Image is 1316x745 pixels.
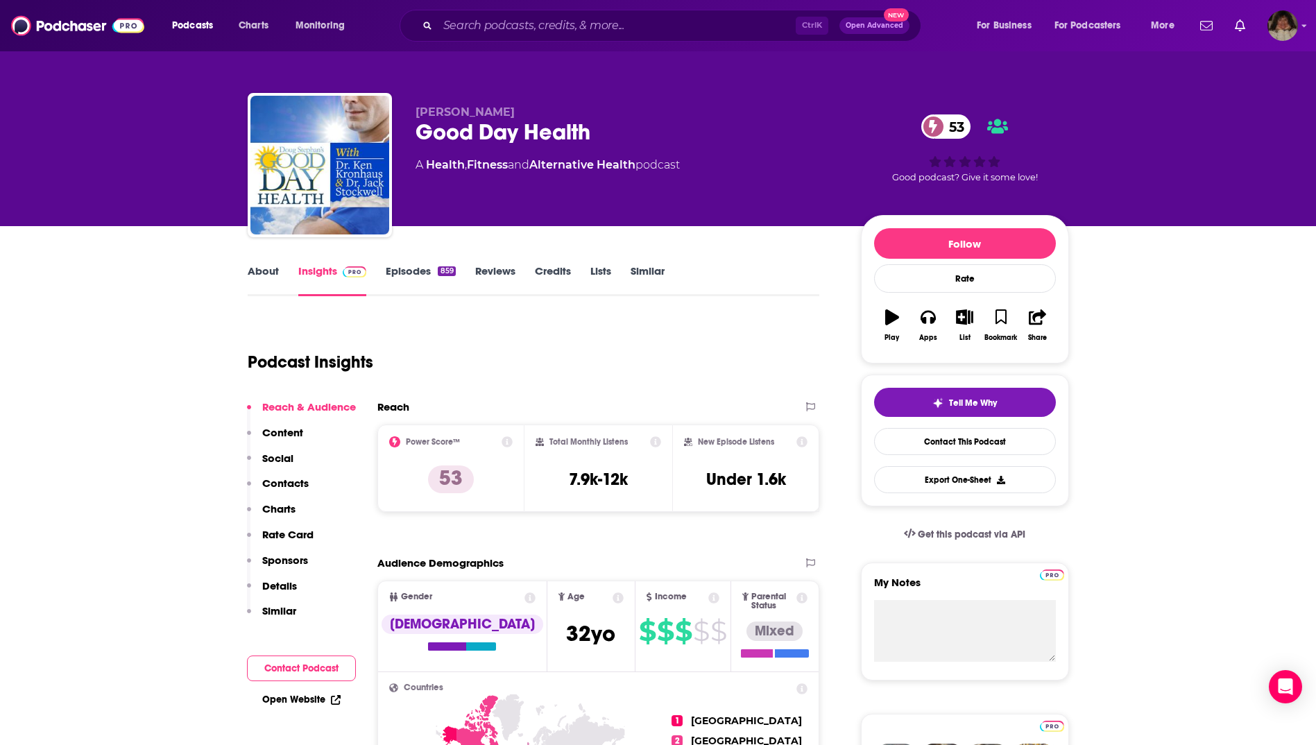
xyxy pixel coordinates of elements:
[172,16,213,35] span: Podcasts
[918,529,1025,540] span: Get this podcast via API
[874,428,1056,455] a: Contact This Podcast
[239,16,268,35] span: Charts
[959,334,971,342] div: List
[655,592,687,601] span: Income
[247,502,296,528] button: Charts
[438,15,796,37] input: Search podcasts, credits, & more...
[475,264,515,296] a: Reviews
[893,517,1037,551] a: Get this podcast via API
[691,714,802,727] span: [GEOGRAPHIC_DATA]
[657,620,674,642] span: $
[247,477,309,502] button: Contacts
[416,157,680,173] div: A podcast
[746,622,803,641] div: Mixed
[1267,10,1298,41] button: Show profile menu
[710,620,726,642] span: $
[262,502,296,515] p: Charts
[1028,334,1047,342] div: Share
[535,264,571,296] a: Credits
[465,158,467,171] span: ,
[262,604,296,617] p: Similar
[1019,300,1055,350] button: Share
[949,397,997,409] span: Tell Me Why
[935,114,971,139] span: 53
[1040,721,1064,732] img: Podchaser Pro
[248,352,373,372] h1: Podcast Insights
[401,592,432,601] span: Gender
[675,620,692,642] span: $
[247,426,303,452] button: Content
[977,16,1032,35] span: For Business
[796,17,828,35] span: Ctrl K
[946,300,982,350] button: List
[885,334,899,342] div: Play
[884,8,909,22] span: New
[892,172,1038,182] span: Good podcast? Give it some love!
[874,388,1056,417] button: tell me why sparkleTell Me Why
[967,15,1049,37] button: open menu
[1040,567,1064,581] a: Pro website
[248,264,279,296] a: About
[1269,670,1302,703] div: Open Intercom Messenger
[566,620,615,647] span: 32 yo
[1054,16,1121,35] span: For Podcasters
[296,16,345,35] span: Monitoring
[569,469,628,490] h3: 7.9k-12k
[549,437,628,447] h2: Total Monthly Listens
[1141,15,1192,37] button: open menu
[751,592,794,610] span: Parental Status
[11,12,144,39] a: Podchaser - Follow, Share and Rate Podcasts
[1267,10,1298,41] span: Logged in as angelport
[1229,14,1251,37] a: Show notifications dropdown
[247,528,314,554] button: Rate Card
[386,264,455,296] a: Episodes859
[590,264,611,296] a: Lists
[846,22,903,29] span: Open Advanced
[406,437,460,447] h2: Power Score™
[162,15,231,37] button: open menu
[262,426,303,439] p: Content
[529,158,635,171] a: Alternative Health
[413,10,934,42] div: Search podcasts, credits, & more...
[631,264,665,296] a: Similar
[932,397,943,409] img: tell me why sparkle
[262,554,308,567] p: Sponsors
[247,604,296,630] button: Similar
[428,465,474,493] p: 53
[416,105,515,119] span: [PERSON_NAME]
[984,334,1017,342] div: Bookmark
[921,114,971,139] a: 53
[262,579,297,592] p: Details
[250,96,389,234] img: Good Day Health
[983,300,1019,350] button: Bookmark
[861,105,1069,191] div: 53Good podcast? Give it some love!
[1045,15,1141,37] button: open menu
[438,266,455,276] div: 859
[567,592,585,601] span: Age
[262,528,314,541] p: Rate Card
[698,437,774,447] h2: New Episode Listens
[874,576,1056,600] label: My Notes
[874,466,1056,493] button: Export One-Sheet
[247,579,297,605] button: Details
[1195,14,1218,37] a: Show notifications dropdown
[426,158,465,171] a: Health
[377,400,409,413] h2: Reach
[377,556,504,570] h2: Audience Demographics
[247,452,293,477] button: Social
[839,17,909,34] button: Open AdvancedNew
[910,300,946,350] button: Apps
[1040,719,1064,732] a: Pro website
[672,715,683,726] span: 1
[508,158,529,171] span: and
[262,400,356,413] p: Reach & Audience
[874,300,910,350] button: Play
[247,656,356,681] button: Contact Podcast
[1267,10,1298,41] img: User Profile
[919,334,937,342] div: Apps
[382,615,543,634] div: [DEMOGRAPHIC_DATA]
[1151,16,1174,35] span: More
[247,554,308,579] button: Sponsors
[404,683,443,692] span: Countries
